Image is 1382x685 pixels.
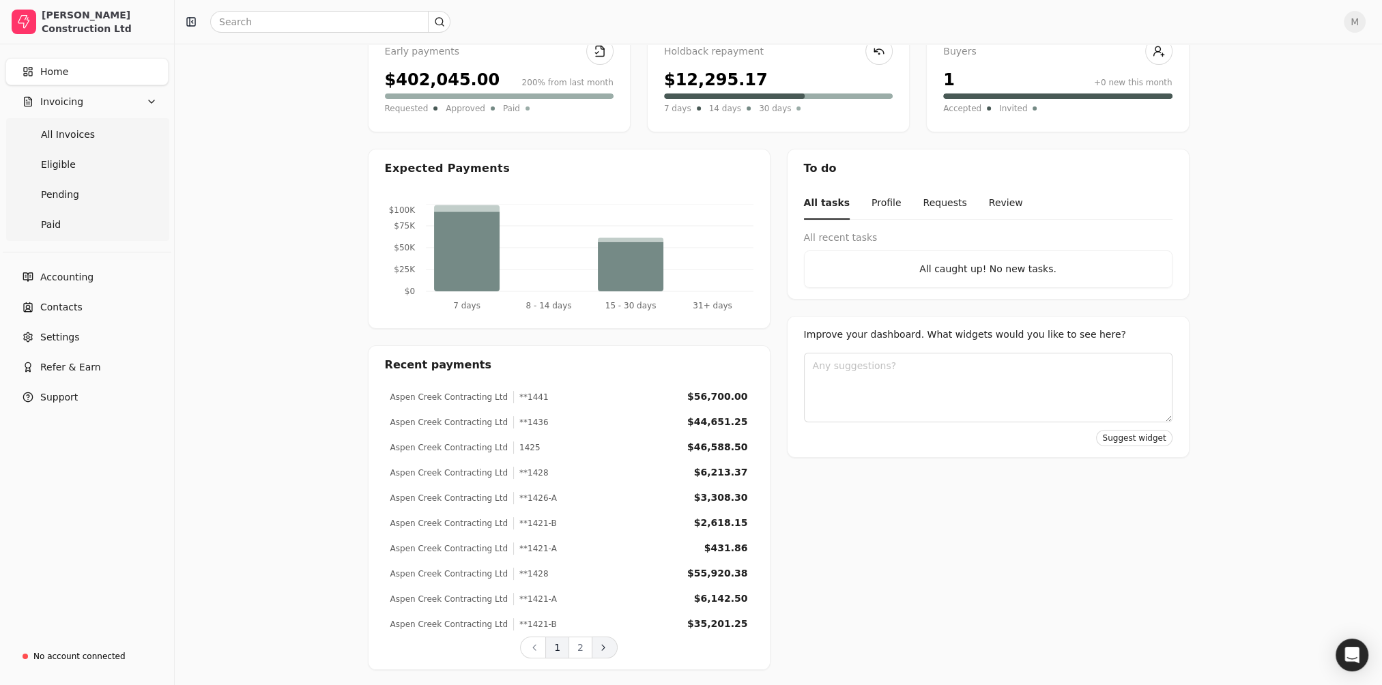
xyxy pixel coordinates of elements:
div: Buyers [943,44,1172,59]
div: $6,142.50 [694,592,748,606]
span: Invited [999,102,1027,115]
div: $55,920.38 [687,566,748,581]
tspan: $0 [404,287,414,296]
div: $35,201.25 [687,617,748,631]
tspan: $100K [388,205,416,215]
a: Home [5,58,169,85]
div: $402,045.00 [385,68,500,92]
div: Open Intercom Messenger [1336,639,1368,671]
div: Aspen Creek Contracting Ltd [390,542,508,555]
button: 2 [568,637,592,658]
div: $431.86 [704,541,748,555]
div: Aspen Creek Contracting Ltd [390,441,508,454]
tspan: $25K [394,265,416,274]
div: 1425 [513,441,541,454]
div: Aspen Creek Contracting Ltd [390,492,508,504]
tspan: 8 - 14 days [526,301,571,310]
div: To do [788,149,1189,188]
div: Aspen Creek Contracting Ltd [390,467,508,479]
button: Invoicing [5,88,169,115]
div: No account connected [33,650,126,662]
div: [PERSON_NAME] Construction Ltd [42,8,162,35]
tspan: 7 days [453,301,480,310]
span: Home [40,65,68,79]
div: +0 new this month [1094,76,1172,89]
div: Aspen Creek Contracting Ltd [390,618,508,630]
a: Paid [8,211,166,238]
span: Eligible [41,158,76,172]
a: Accounting [5,263,169,291]
span: Accepted [943,102,981,115]
div: Improve your dashboard. What widgets would you like to see here? [804,327,1172,342]
button: Support [5,383,169,411]
button: Suggest widget [1096,430,1172,446]
span: 14 days [709,102,741,115]
button: Review [989,188,1023,220]
a: Pending [8,181,166,208]
div: Aspen Creek Contracting Ltd [390,568,508,580]
div: Holdback repayment [664,44,893,59]
button: M [1344,11,1366,33]
div: 1 [943,68,955,92]
a: Settings [5,323,169,351]
tspan: 15 - 30 days [605,301,656,310]
tspan: 31+ days [693,301,732,310]
a: All Invoices [8,121,166,148]
span: Requested [385,102,429,115]
span: Accounting [40,270,93,285]
button: Refer & Earn [5,353,169,381]
span: Pending [41,188,79,202]
div: $44,651.25 [687,415,748,429]
button: All tasks [804,188,850,220]
button: 1 [545,637,569,658]
span: Paid [41,218,61,232]
button: Requests [923,188,966,220]
div: Aspen Creek Contracting Ltd [390,391,508,403]
div: $6,213.37 [694,465,748,480]
div: Recent payments [369,346,770,384]
div: $2,618.15 [694,516,748,530]
span: 7 days [664,102,691,115]
a: Contacts [5,293,169,321]
span: All Invoices [41,128,95,142]
span: Refer & Earn [40,360,101,375]
div: Aspen Creek Contracting Ltd [390,517,508,529]
span: Paid [503,102,520,115]
span: Contacts [40,300,83,315]
tspan: $75K [394,221,416,231]
a: No account connected [5,644,169,669]
span: Settings [40,330,79,345]
tspan: $50K [394,243,416,252]
div: $12,295.17 [664,68,768,92]
button: Profile [872,188,902,220]
div: $56,700.00 [687,390,748,404]
div: 200% from last month [522,76,614,89]
span: 30 days [759,102,791,115]
div: All caught up! No new tasks. [816,262,1161,276]
span: Support [40,390,78,405]
div: $3,308.30 [694,491,748,505]
div: Aspen Creek Contracting Ltd [390,416,508,428]
a: Eligible [8,151,166,178]
input: Search [210,11,450,33]
span: Approved [446,102,485,115]
div: $46,588.50 [687,440,748,454]
div: Expected Payments [385,160,510,177]
div: Early payments [385,44,614,59]
div: All recent tasks [804,231,1172,245]
span: Invoicing [40,95,83,109]
div: Aspen Creek Contracting Ltd [390,593,508,605]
